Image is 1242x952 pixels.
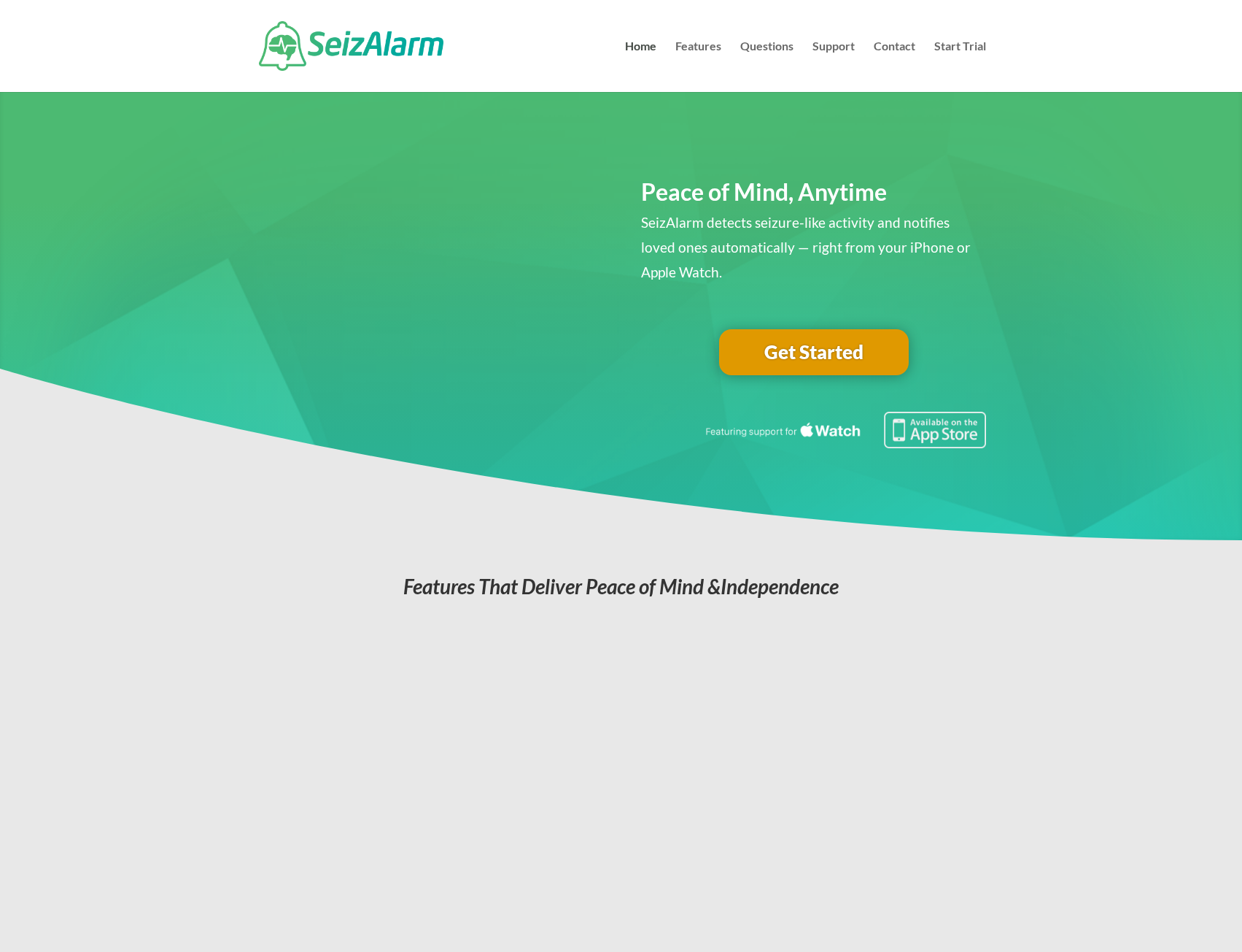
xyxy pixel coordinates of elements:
[641,214,971,280] span: SeizAlarm detects seizure-like activity and notifies loved ones automatically — right from your i...
[625,41,656,92] a: Home
[675,41,721,92] a: Features
[703,434,986,451] a: Featuring seizure detection support for the Apple Watch
[934,41,986,92] a: Start Trial
[403,574,839,599] em: Features That Deliver Peace of Mind &
[812,41,855,92] a: Support
[874,41,915,92] a: Contact
[740,41,793,92] a: Questions
[259,21,443,71] img: SeizAlarm
[641,177,887,206] span: Peace of Mind, Anytime
[721,574,839,599] span: Independence
[703,412,986,448] img: Seizure detection available in the Apple App Store.
[719,329,909,376] a: Get Started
